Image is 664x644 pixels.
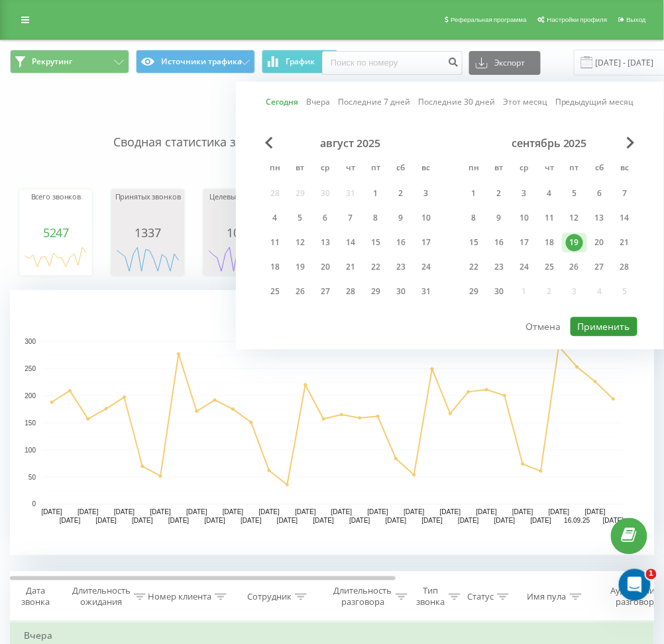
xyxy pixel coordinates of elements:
[616,209,634,227] div: 14
[367,185,384,202] div: 1
[317,209,334,227] div: 6
[585,509,606,516] text: [DATE]
[519,317,569,336] button: Отмена
[516,234,533,251] div: 17
[612,257,637,277] div: вс 28 сент. 2025 г.
[114,509,135,516] text: [DATE]
[565,517,590,525] text: 16.09.25
[388,184,414,203] div: сб 2 авг. 2025 г.
[591,234,608,251] div: 20
[265,136,273,148] span: Previous Month
[288,233,313,252] div: вт 12 авг. 2025 г.
[388,282,414,301] div: сб 30 авг. 2025 г.
[306,96,330,109] a: Вчера
[342,258,359,276] div: 21
[262,233,288,252] div: пн 11 авг. 2025 г.
[288,282,313,301] div: вт 26 авг. 2025 г.
[78,509,99,516] text: [DATE]
[566,234,583,251] div: 19
[476,509,498,516] text: [DATE]
[266,258,284,276] div: 18
[266,283,284,300] div: 25
[537,233,562,252] div: чт 18 сент. 2025 г.
[115,239,181,279] svg: A chart.
[461,233,486,252] div: пн 15 сент. 2025 г.
[612,184,637,203] div: вс 7 сент. 2025 г.
[342,209,359,227] div: 7
[262,208,288,228] div: пн 4 авг. 2025 г.
[490,258,508,276] div: 23
[512,257,537,277] div: ср 24 сент. 2025 г.
[404,509,425,516] text: [DATE]
[562,184,587,203] div: пт 5 сент. 2025 г.
[465,234,482,251] div: 15
[417,185,435,202] div: 3
[25,447,36,454] text: 100
[503,96,547,109] a: Этот месяц
[322,51,463,75] input: Поиск по номеру
[512,509,533,516] text: [DATE]
[315,159,335,179] abbr: среда
[266,209,284,227] div: 4
[331,509,353,516] text: [DATE]
[207,193,273,226] div: Целевых звонков
[292,283,309,300] div: 26
[23,226,89,239] div: 5247
[388,233,414,252] div: сб 16 авг. 2025 г.
[646,569,657,580] span: 1
[388,257,414,277] div: сб 23 авг. 2025 г.
[338,282,363,301] div: чт 28 авг. 2025 г.
[541,185,558,202] div: 4
[132,517,153,525] text: [DATE]
[115,193,181,226] div: Принятых звонков
[486,233,512,252] div: вт 16 сент. 2025 г.
[60,517,81,525] text: [DATE]
[290,159,310,179] abbr: вторник
[41,509,62,516] text: [DATE]
[342,234,359,251] div: 14
[392,258,410,276] div: 23
[259,509,280,516] text: [DATE]
[10,107,654,151] p: Сводная статистика звонков по заданным фильтрам за выбранный период
[25,419,36,427] text: 150
[461,208,486,228] div: пн 8 сент. 2025 г.
[367,258,384,276] div: 22
[136,50,255,74] button: Источники трафика
[486,257,512,277] div: вт 23 сент. 2025 г.
[512,208,537,228] div: ср 10 сент. 2025 г.
[591,185,608,202] div: 6
[591,209,608,227] div: 13
[338,208,363,228] div: чт 7 авг. 2025 г.
[338,233,363,252] div: чт 14 авг. 2025 г.
[10,50,129,74] button: Рекрутинг
[414,257,439,277] div: вс 24 авг. 2025 г.
[612,233,637,252] div: вс 21 сент. 2025 г.
[490,185,508,202] div: 2
[368,509,389,516] text: [DATE]
[590,159,610,179] abbr: суббота
[23,239,89,279] div: A chart.
[342,283,359,300] div: 28
[587,257,612,277] div: сб 27 сент. 2025 г.
[547,16,608,23] span: Настройки профиля
[25,365,36,372] text: 250
[461,184,486,203] div: пн 1 сент. 2025 г.
[486,184,512,203] div: вт 2 сент. 2025 г.
[295,509,316,516] text: [DATE]
[527,592,567,603] div: Имя пула
[417,234,435,251] div: 17
[277,517,298,525] text: [DATE]
[10,290,655,555] svg: A chart.
[32,56,72,67] span: Рекрутинг
[541,209,558,227] div: 11
[587,208,612,228] div: сб 13 сент. 2025 г.
[514,159,534,179] abbr: среда
[566,209,583,227] div: 12
[537,184,562,203] div: чт 4 сент. 2025 г.
[288,208,313,228] div: вт 5 авг. 2025 г.
[266,96,298,109] a: Сегодня
[549,509,570,516] text: [DATE]
[512,233,537,252] div: ср 17 сент. 2025 г.
[539,159,559,179] abbr: четверг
